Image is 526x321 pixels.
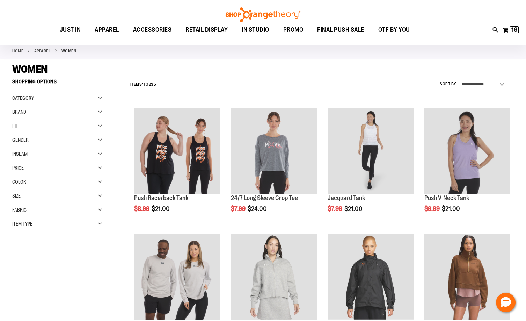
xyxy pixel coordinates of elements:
a: Front view of Jacquard Tank [328,108,414,195]
a: APPAREL [34,48,51,54]
img: Shop Orangetheory [225,7,301,22]
img: lululemon Scuba Oversized Funnel Neck Half Zip [424,234,510,320]
span: Item Type [12,221,32,227]
button: Hello, have a question? Let’s chat. [496,293,516,312]
span: Size [12,193,21,199]
a: Home [12,48,23,54]
a: Product image for Push Racerback Tank [134,108,220,195]
span: OTF BY YOU [378,22,410,38]
span: Gender [12,137,29,143]
span: IN STUDIO [242,22,269,38]
span: Price [12,165,24,171]
span: WOMEN [12,63,48,75]
img: Product image for 24/7 Long Sleeve Crop Tee [231,108,317,194]
strong: Shopping Options [12,76,107,91]
a: APPAREL [88,22,126,38]
span: 1 [142,82,144,87]
span: 16 [511,26,517,33]
span: PROMO [283,22,304,38]
a: PROMO [276,22,311,38]
span: $21.00 [344,205,364,212]
a: Nike Running Jacket [328,234,414,321]
a: ACCESSORIES [126,22,179,38]
a: JUST IN [53,22,88,38]
label: Sort By [440,81,456,87]
a: 24/7 Long Sleeve Crop Tee [231,194,298,201]
h2: Items to [130,79,156,90]
span: $21.00 [442,205,461,212]
span: Fabric [12,207,27,213]
span: 235 [149,82,156,87]
img: Product image for Push Racerback Tank [134,108,220,194]
a: Push V-Neck Tank [424,194,469,201]
span: ACCESSORIES [133,22,172,38]
span: Fit [12,123,18,129]
img: Unisex Everyday French Terry Crew Sweatshirt [134,234,220,320]
img: Product image for Push V-Neck Tank [424,108,510,194]
a: OTF BY YOU [371,22,417,38]
span: $24.00 [248,205,268,212]
span: APPAREL [95,22,119,38]
img: Nike Running Jacket [328,234,414,320]
a: lululemon Scuba Oversized Funnel Neck Half Zip [424,234,510,321]
a: Jacquard Tank [328,194,365,201]
a: IN STUDIO [235,22,276,38]
a: FINAL PUSH SALE [310,22,371,38]
span: $7.99 [328,205,343,212]
a: Unisex Everyday French Terry Crew Sweatshirt [134,234,220,321]
span: $9.99 [424,205,441,212]
span: Brand [12,109,26,115]
span: FINAL PUSH SALE [317,22,364,38]
img: Nike Oversized Track Jacket [231,234,317,320]
span: RETAIL DISPLAY [185,22,228,38]
span: Category [12,95,34,101]
img: Front view of Jacquard Tank [328,108,414,194]
span: $8.99 [134,205,151,212]
div: product [421,104,514,230]
div: product [227,104,320,230]
span: Color [12,179,26,185]
a: RETAIL DISPLAY [178,22,235,38]
strong: WOMEN [61,48,76,54]
span: $21.00 [152,205,171,212]
a: Push Racerback Tank [134,194,188,201]
div: product [131,104,224,230]
span: JUST IN [60,22,81,38]
a: Product image for Push V-Neck Tank [424,108,510,195]
span: Inseam [12,151,28,157]
div: product [324,104,417,230]
a: Product image for 24/7 Long Sleeve Crop Tee [231,108,317,195]
span: $7.99 [231,205,247,212]
a: Nike Oversized Track Jacket [231,234,317,321]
